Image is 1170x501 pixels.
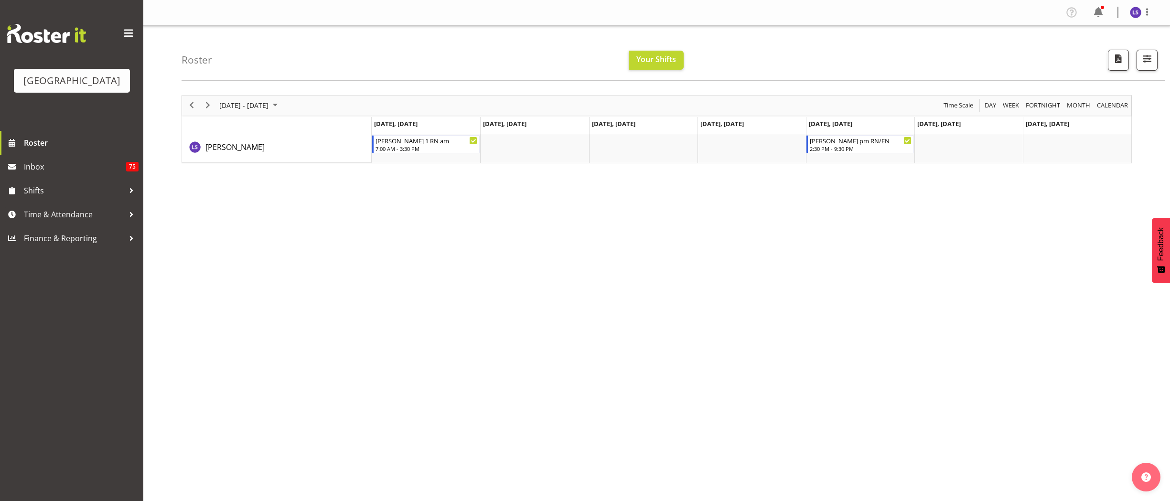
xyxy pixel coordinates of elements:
span: calendar [1096,99,1129,111]
span: Feedback [1157,227,1165,261]
img: Rosterit website logo [7,24,86,43]
span: Roster [24,136,139,150]
button: Feedback - Show survey [1152,218,1170,283]
div: previous period [183,96,200,116]
div: 7:00 AM - 3:30 PM [376,145,477,152]
span: 75 [126,162,139,171]
h4: Roster [182,54,212,65]
span: Month [1066,99,1091,111]
span: [DATE], [DATE] [809,119,852,128]
span: Day [984,99,997,111]
div: next period [200,96,216,116]
span: Your Shifts [636,54,676,64]
span: [DATE], [DATE] [917,119,961,128]
span: Week [1002,99,1020,111]
button: Timeline Week [1001,99,1021,111]
button: Timeline Month [1065,99,1092,111]
img: help-xxl-2.png [1141,472,1151,482]
button: Month [1095,99,1130,111]
span: Inbox [24,160,126,174]
div: [PERSON_NAME] 1 RN am [376,136,477,145]
a: [PERSON_NAME] [205,141,265,153]
button: Your Shifts [629,51,684,70]
td: Liz Schofield resource [182,134,372,163]
button: Fortnight [1024,99,1062,111]
span: Time Scale [943,99,974,111]
span: [DATE] - [DATE] [218,99,269,111]
button: Next [202,99,215,111]
div: Timeline Week of August 22, 2025 [182,95,1132,163]
div: 2:30 PM - 9:30 PM [810,145,912,152]
button: August 2025 [218,99,282,111]
span: [DATE], [DATE] [483,119,526,128]
button: Download a PDF of the roster according to the set date range. [1108,50,1129,71]
div: [GEOGRAPHIC_DATA] [23,74,120,88]
button: Timeline Day [983,99,998,111]
span: [PERSON_NAME] [205,142,265,152]
button: Filter Shifts [1137,50,1158,71]
span: Fortnight [1025,99,1061,111]
span: [DATE], [DATE] [1026,119,1069,128]
table: Timeline Week of August 22, 2025 [372,134,1131,163]
div: Liz Schofield"s event - Ressie 1 RN am Begin From Monday, August 18, 2025 at 7:00:00 AM GMT+12:00... [372,135,480,153]
span: [DATE], [DATE] [592,119,635,128]
span: [DATE], [DATE] [374,119,418,128]
img: liz-schofield10772.jpg [1130,7,1141,18]
button: Previous [185,99,198,111]
span: Time & Attendance [24,207,124,222]
div: August 18 - 24, 2025 [216,96,283,116]
div: [PERSON_NAME] pm RN/EN [810,136,912,145]
button: Time Scale [942,99,975,111]
span: Shifts [24,183,124,198]
div: Liz Schofield"s event - Ressie pm RN/EN Begin From Friday, August 22, 2025 at 2:30:00 PM GMT+12:0... [806,135,914,153]
span: Finance & Reporting [24,231,124,245]
span: [DATE], [DATE] [700,119,744,128]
